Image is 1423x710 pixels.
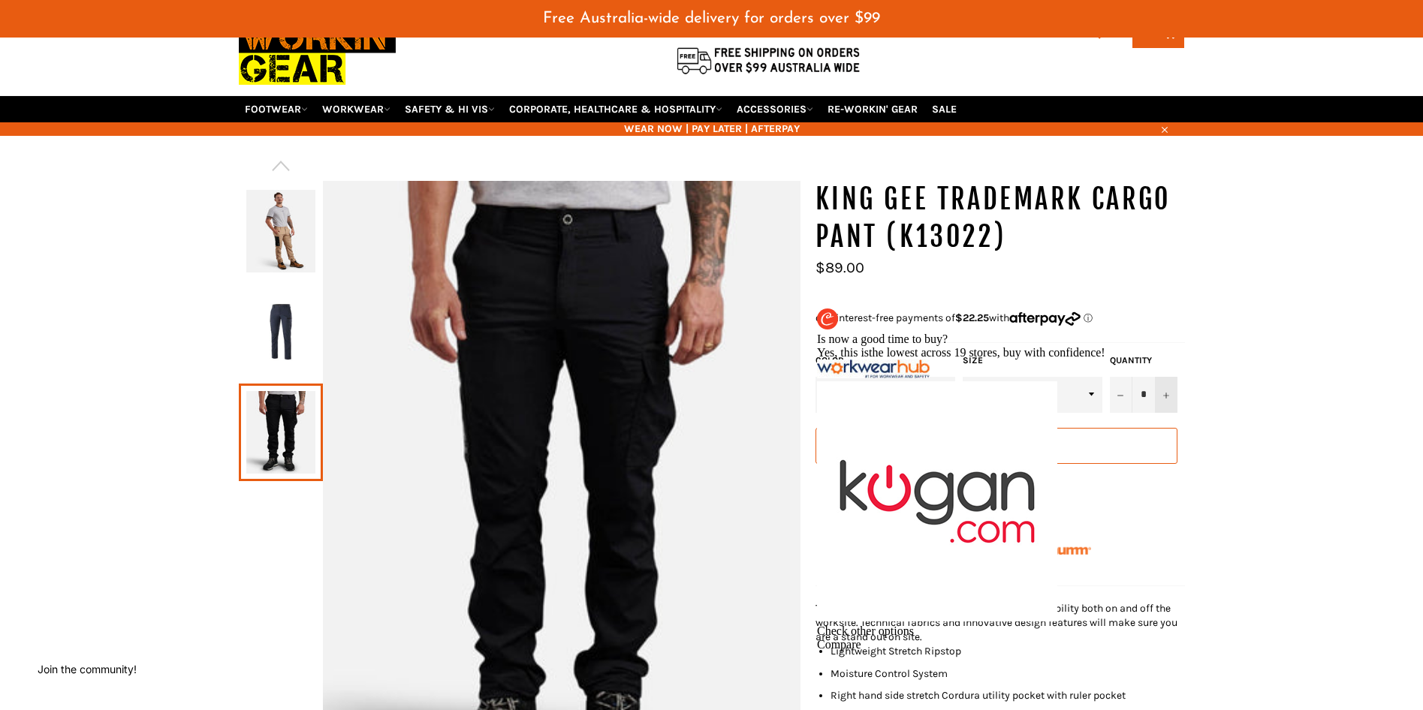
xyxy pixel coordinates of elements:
[239,96,314,122] a: FOOTWEAR
[239,122,1185,136] span: WEAR NOW | PAY LATER | AFTERPAY
[816,259,864,276] span: $89.00
[674,44,862,76] img: Flat $9.95 shipping Australia wide
[816,428,1177,464] button: Add to Cart
[816,601,1185,645] p: The Trademark Cargo Pant offers comfort and durability both on and off the worksite. Technical fa...
[831,666,1185,681] li: Moisture Control System
[239,11,396,95] img: Workin Gear leaders in Workwear, Safety Boots, PPE, Uniforms. Australia's No.1 in Workwear
[816,498,1177,510] a: More payment options
[1155,377,1177,413] button: Increase item quantity by one
[316,96,396,122] a: WORKWEAR
[543,11,880,26] span: Free Australia-wide delivery for orders over $99
[246,290,315,373] img: KING GEE Trademark Cargo Pant (K13022) - Workin' Gear
[246,190,315,272] img: KING GEE Trademark Cargo Pant (K13022) - Workin' Gear
[831,644,1185,658] li: Lightweight Stretch Ripstop
[38,663,137,675] button: Join the community!
[822,96,924,122] a: RE-WORKIN' GEAR
[503,96,728,122] a: CORPORATE, HEALTHCARE & HOSPITALITY
[816,354,955,367] label: Color
[926,96,963,122] a: SALE
[831,688,1185,702] li: Right hand side stretch Cordura utility pocket with ruler pocket
[816,181,1185,255] h1: KING GEE Trademark Cargo Pant (K13022)
[731,96,819,122] a: ACCESSORIES
[1110,354,1177,367] label: Quantity
[1110,377,1132,413] button: Reduce item quantity by one
[399,96,501,122] a: SAFETY & HI VIS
